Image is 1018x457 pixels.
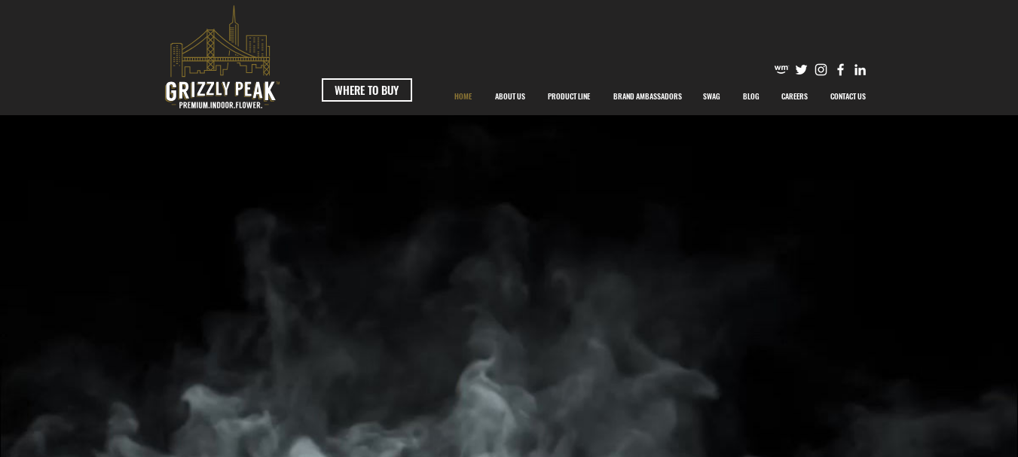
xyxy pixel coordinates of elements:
[819,78,878,115] a: CONTACT US
[484,78,537,115] a: ABOUT US
[774,78,815,115] p: CAREERS
[823,78,873,115] p: CONTACT US
[443,78,484,115] a: HOME
[813,62,829,78] img: Instagram
[322,78,412,102] a: WHERE TO BUY
[335,82,399,98] span: WHERE TO BUY
[774,62,790,78] img: weedmaps
[695,78,728,115] p: SWAG
[833,62,848,78] img: Facebook
[540,78,598,115] p: PRODUCT LINE
[447,78,479,115] p: HOME
[770,78,819,115] a: CAREERS
[852,62,868,78] img: Likedin
[793,62,809,78] img: Twitter
[692,78,732,115] a: SWAG
[732,78,770,115] a: BLOG
[602,78,692,115] div: BRAND AMBASSADORS
[735,78,767,115] p: BLOG
[488,78,533,115] p: ABOUT US
[537,78,602,115] a: PRODUCT LINE
[165,5,280,108] svg: premium-indoor-flower
[774,62,868,78] ul: Social Bar
[606,78,689,115] p: BRAND AMBASSADORS
[443,78,878,115] nav: Site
